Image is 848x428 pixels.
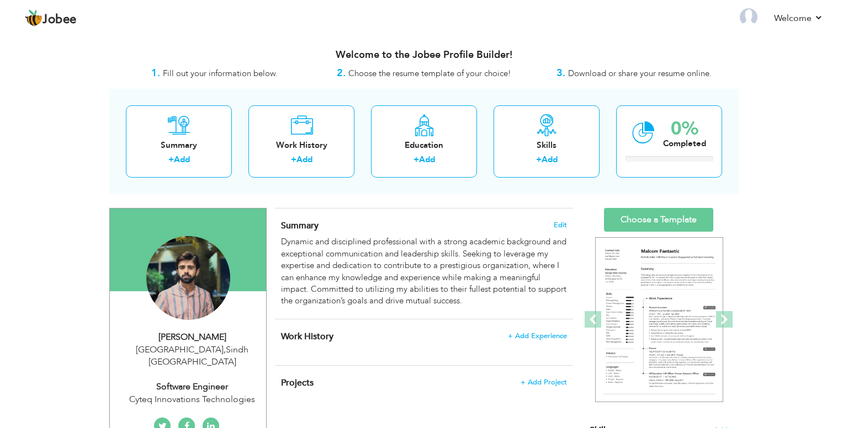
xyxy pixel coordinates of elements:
strong: 2. [337,66,346,80]
div: Software Engineer [118,381,266,393]
span: , [224,344,226,356]
img: jobee.io [25,9,43,27]
img: Nawab Ali [146,236,230,320]
a: Add [419,154,435,165]
div: Dynamic and disciplined professional with a strong academic background and exceptional communicat... [281,236,567,307]
h3: Welcome to the Jobee Profile Builder! [109,50,739,61]
img: Profile Img [740,8,757,26]
span: Work History [281,330,333,343]
span: Projects [281,377,314,389]
div: Work History [257,140,346,151]
div: Summary [135,140,223,151]
h4: This helps to show the companies you have worked for. [281,331,567,342]
span: + Add Project [521,378,567,386]
label: + [414,154,419,165]
span: Download or share your resume online. [568,68,712,79]
label: + [536,154,542,165]
a: Choose a Template [604,208,713,232]
span: Choose the resume template of your choice! [348,68,511,79]
a: Add [542,154,558,165]
a: Add [174,154,190,165]
strong: 3. [556,66,565,80]
div: Education [380,140,468,151]
label: + [168,154,174,165]
h4: Adding a summary is a quick and easy way to highlight your experience and interests. [281,220,567,231]
a: Welcome [774,12,823,25]
div: Completed [663,138,706,149]
span: Summary [281,220,319,232]
div: [PERSON_NAME] [118,331,266,344]
span: + Add Experience [508,332,567,340]
div: Skills [502,140,591,151]
strong: 1. [151,66,160,80]
div: [GEOGRAPHIC_DATA] Sindh [GEOGRAPHIC_DATA] [118,344,266,369]
div: Cyteq Innovations Technologies [118,393,266,406]
span: Fill out your information below. [163,68,278,79]
a: Jobee [25,9,77,27]
h4: This helps to highlight the project, tools and skills you have worked on. [281,377,567,388]
div: 0% [663,120,706,138]
label: + [291,154,296,165]
span: Edit [554,221,567,229]
a: Add [296,154,312,165]
span: Jobee [43,14,77,26]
